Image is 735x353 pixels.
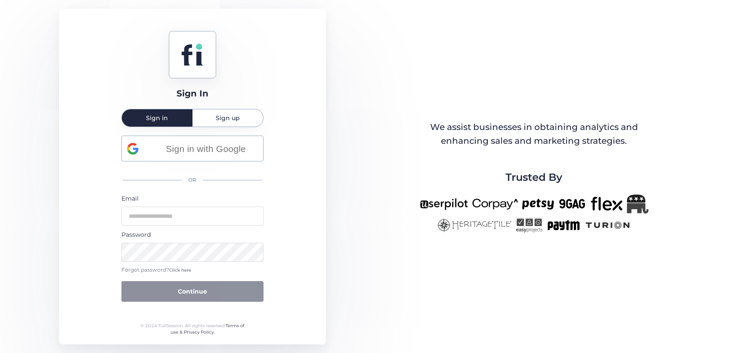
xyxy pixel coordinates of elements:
[627,195,648,214] img: Republicanlogo-bw.png
[121,230,264,239] div: Password
[437,218,512,232] img: heritagetile-new.png
[121,281,264,302] button: Continue
[121,266,264,274] div: Forgot password?
[154,142,258,156] span: Sign in with Google
[558,195,586,214] img: 9gag-new.png
[547,218,580,232] img: paytm-new.png
[146,115,168,121] span: Sign in
[472,195,518,214] img: corpay-new.png
[121,171,264,189] div: OR
[420,195,468,214] img: userpilot-new.png
[584,218,631,232] img: turion-new.png
[522,195,554,214] img: petsy-new.png
[169,267,191,273] span: Click here
[216,115,240,121] span: Sign up
[121,194,264,203] div: Email
[506,169,562,186] span: Trusted By
[177,87,208,100] div: Sign In
[420,121,648,148] div: We assist businesses in obtaining analytics and enhancing sales and marketing strategies.
[516,218,543,232] img: easyprojects-new.png
[136,322,248,336] div: © 2024 FullSession. All rights reserved.
[591,195,623,214] img: flex-new.png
